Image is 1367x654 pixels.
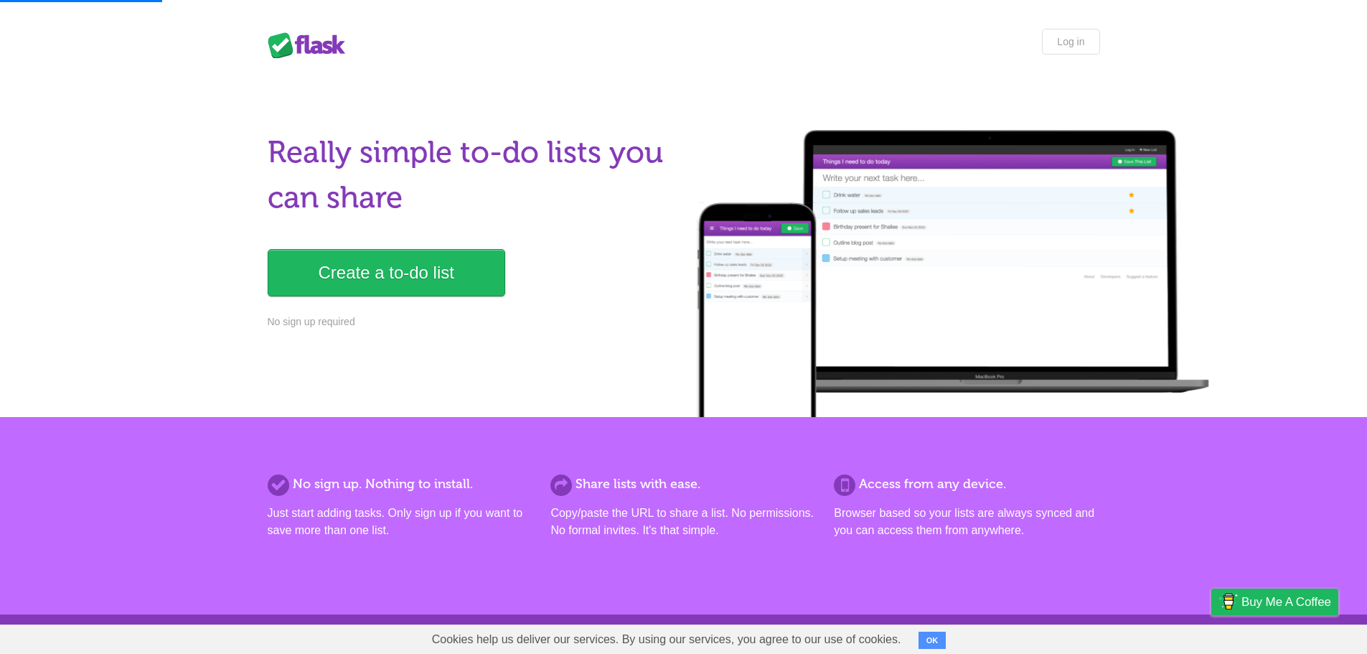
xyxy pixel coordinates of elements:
p: No sign up required [268,314,675,330]
h2: No sign up. Nothing to install. [268,475,533,494]
h2: Access from any device. [834,475,1099,494]
a: Create a to-do list [268,249,505,296]
img: Buy me a coffee [1218,589,1238,614]
div: Flask Lists [268,32,354,58]
p: Copy/paste the URL to share a list. No permissions. No formal invites. It's that simple. [550,505,816,539]
span: Cookies help us deliver our services. By using our services, you agree to our use of cookies. [418,625,916,654]
p: Browser based so your lists are always synced and you can access them from anywhere. [834,505,1099,539]
a: Log in [1042,29,1099,55]
h2: Share lists with ease. [550,475,816,494]
h1: Really simple to-do lists you can share [268,130,675,220]
span: Buy me a coffee [1241,589,1331,615]
button: OK [919,632,946,649]
a: Buy me a coffee [1211,589,1338,615]
p: Just start adding tasks. Only sign up if you want to save more than one list. [268,505,533,539]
